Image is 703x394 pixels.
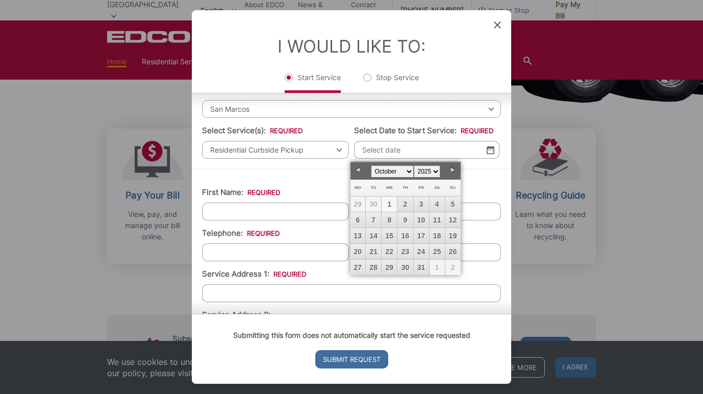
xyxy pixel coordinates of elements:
[202,126,303,135] label: Select Service(s):
[445,228,461,243] a: 19
[354,126,493,135] label: Select Date to Start Service:
[487,145,494,154] img: Select date
[397,244,413,259] a: 23
[382,196,397,212] a: 1
[382,212,397,228] a: 8
[414,244,429,259] a: 24
[202,269,306,279] label: Service Address 1:
[350,212,366,228] a: 6
[414,196,429,212] a: 3
[397,196,413,212] a: 2
[350,196,366,212] span: 29
[450,185,456,190] span: Sunday
[386,185,393,190] span: Wednesday
[418,185,424,190] span: Friday
[397,260,413,275] a: 30
[278,36,425,57] label: I Would Like To:
[445,196,461,212] a: 5
[445,260,461,275] span: 2
[430,196,445,212] a: 4
[233,331,470,339] strong: Submitting this form does not automatically start the service requested
[403,185,408,190] span: Thursday
[202,141,349,159] span: Residential Curbside Pickup
[285,72,341,93] label: Start Service
[354,141,499,159] input: Select date
[366,260,381,275] a: 28
[202,188,280,197] label: First Name:
[363,72,419,93] label: Stop Service
[430,212,445,228] a: 11
[414,212,429,228] a: 10
[414,260,429,275] a: 31
[430,260,445,275] span: 1
[202,100,501,118] span: San Marcos
[434,185,440,190] span: Saturday
[382,244,397,259] a: 22
[430,244,445,259] a: 25
[445,162,461,178] a: Next
[350,260,366,275] a: 27
[366,228,381,243] a: 14
[397,212,413,228] a: 9
[315,350,388,368] input: Submit Request
[382,260,397,275] a: 29
[371,165,414,178] select: Select month
[350,244,366,259] a: 20
[445,244,461,259] a: 26
[350,162,366,178] a: Prev
[366,196,381,212] span: 30
[366,212,381,228] a: 7
[366,244,381,259] a: 21
[350,228,366,243] a: 13
[430,228,445,243] a: 18
[355,185,361,190] span: Monday
[397,228,413,243] a: 16
[382,228,397,243] a: 15
[414,165,440,178] select: Select year
[445,212,461,228] a: 12
[414,228,429,243] a: 17
[371,185,376,190] span: Tuesday
[202,229,280,238] label: Telephone:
